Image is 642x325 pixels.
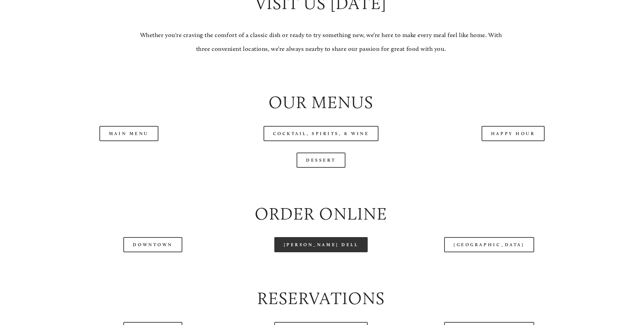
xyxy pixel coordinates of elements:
a: Downtown [123,237,182,252]
a: Cocktail, Spirits, & Wine [264,126,379,141]
img: Amaro's Table [19,2,53,36]
h2: Order Online [38,202,603,226]
a: [GEOGRAPHIC_DATA] [444,237,534,252]
a: Happy Hour [482,126,545,141]
a: [PERSON_NAME] Dell [274,237,368,252]
h2: Reservations [38,287,603,311]
a: Main Menu [99,126,158,141]
a: Dessert [297,153,345,168]
h2: Our Menus [38,91,603,115]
